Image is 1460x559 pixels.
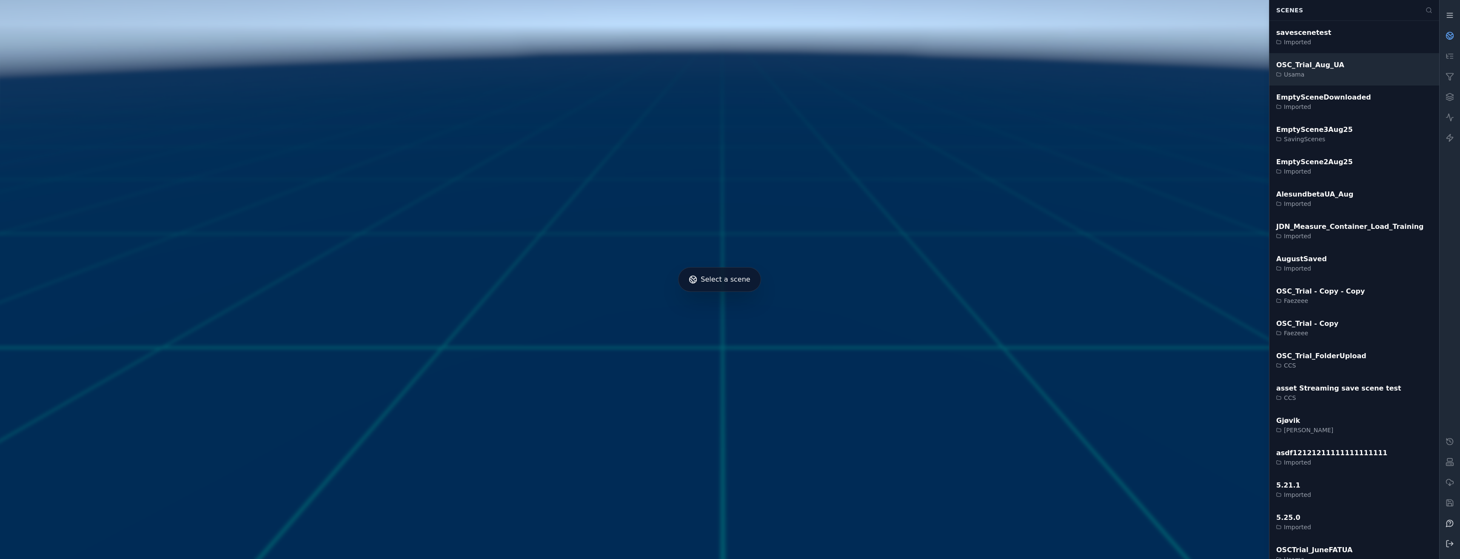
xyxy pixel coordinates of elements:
div: EmptyScene2Aug25 [1276,157,1353,167]
div: Imported [1276,458,1387,467]
div: Faezeee [1276,297,1365,305]
div: Imported [1276,200,1353,208]
div: asset Streaming save scene test [1276,383,1401,394]
div: OSC_Trial - Copy - Copy [1276,286,1365,297]
div: Imported [1276,523,1311,531]
div: Scenes [1271,2,1420,18]
div: SavingScenes [1276,135,1353,143]
div: JDN_Measure_Container_Load_Training [1276,222,1424,232]
div: 5.25.0 [1276,513,1311,523]
div: asdf12121211111111111111 [1276,448,1387,458]
div: 5.21.1 [1276,480,1311,491]
div: [PERSON_NAME] [1276,426,1333,434]
div: Faezeee [1276,329,1338,337]
div: Imported [1276,103,1371,111]
div: EmptySceneDownloaded [1276,92,1371,103]
div: Gjøvik [1276,416,1333,426]
div: Imported [1276,38,1331,46]
div: OSCTrial_JuneFATUA [1276,545,1352,555]
div: EmptyScene3Aug25 [1276,125,1353,135]
div: savescenetest [1276,28,1331,38]
div: Imported [1276,491,1311,499]
div: Imported [1276,264,1327,273]
div: AlesundbetaUA_Aug [1276,189,1353,200]
div: Imported [1276,232,1424,240]
div: OSC_Trial_FolderUpload [1276,351,1366,361]
div: Usama [1276,70,1344,79]
div: AugustSaved [1276,254,1327,264]
div: CCS [1276,361,1366,370]
div: OSC_Trial - Copy [1276,319,1338,329]
div: OSC_Trial_Aug_UA [1276,60,1344,70]
div: Imported [1276,167,1353,176]
div: CCS [1276,394,1401,402]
